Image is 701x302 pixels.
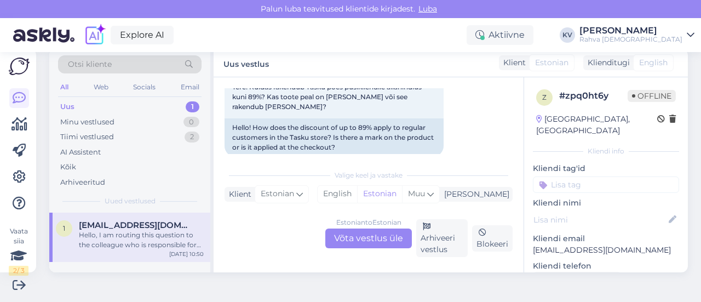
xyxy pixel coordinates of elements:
div: Minu vestlused [60,117,114,128]
div: 2 / 3 [9,266,28,276]
span: Offline [628,90,676,102]
div: Hello, I am routing this question to the colleague who is responsible for this topic. The reply m... [79,230,204,250]
label: Uus vestlus [223,55,269,70]
div: # zpq0ht6y [559,89,628,102]
div: Blokeeri [472,225,513,252]
input: Lisa tag [533,176,679,193]
div: Kliendi info [533,146,679,156]
div: Uus [60,101,74,112]
img: explore-ai [83,24,106,47]
div: KV [560,27,575,43]
div: 1 [186,101,199,112]
div: 0 [183,117,199,128]
div: Aktiivne [467,25,533,45]
div: Klienditugi [583,57,630,69]
span: 1 [63,224,65,232]
div: 2 [185,132,199,143]
div: AI Assistent [60,147,101,158]
div: All [58,80,71,94]
div: Web [91,80,111,94]
a: Explore AI [111,26,174,44]
span: z [542,93,547,101]
p: Kliendi nimi [533,197,679,209]
div: Võta vestlus üle [325,229,412,248]
a: [PERSON_NAME]Rahva [DEMOGRAPHIC_DATA] [579,26,694,44]
span: Estonian [261,188,294,200]
div: [GEOGRAPHIC_DATA], [GEOGRAPHIC_DATA] [536,113,657,136]
div: Arhiveeritud [60,177,105,188]
div: Estonian to Estonian [336,218,401,227]
div: Klient [499,57,526,69]
span: Otsi kliente [68,59,112,70]
span: Tere! Kuidas rakendub Tasku poes püsikliendile allahindlus kuni 89%? Kas toote peal on [PERSON_NA... [232,83,423,111]
div: Email [179,80,202,94]
input: Lisa nimi [533,214,666,226]
div: Küsi telefoninumbrit [533,272,621,287]
span: Estonian [535,57,568,69]
p: Kliendi email [533,233,679,244]
span: Luba [415,4,440,14]
div: Tiimi vestlused [60,132,114,143]
img: Askly Logo [9,58,30,75]
div: Estonian [357,186,402,202]
div: Vaata siia [9,226,28,276]
div: Klient [225,189,251,200]
div: English [318,186,357,202]
div: Socials [131,80,158,94]
span: Muu [408,189,425,198]
div: [DATE] 10:50 [169,250,204,258]
div: Arhiveeri vestlus [416,219,468,257]
p: Kliendi tag'id [533,163,679,174]
div: Valige keel ja vastake [225,170,513,180]
div: [PERSON_NAME] [440,189,509,200]
div: Kõik [60,162,76,173]
span: English [639,57,668,69]
span: Uued vestlused [105,196,156,206]
p: Kliendi telefon [533,260,679,272]
span: 104astrid104@gmail.com [79,220,193,230]
div: Hello! How does the discount of up to 89% apply to regular customers in the Tasku store? Is there... [225,118,444,157]
p: [EMAIL_ADDRESS][DOMAIN_NAME] [533,244,679,256]
div: Rahva [DEMOGRAPHIC_DATA] [579,35,682,44]
div: [PERSON_NAME] [579,26,682,35]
